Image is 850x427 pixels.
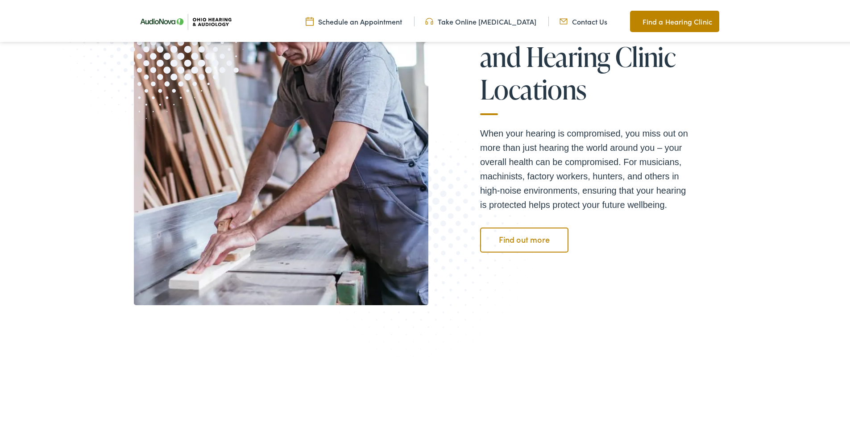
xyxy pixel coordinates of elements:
a: Find a Hearing Clinic [630,9,719,30]
img: Bottom portion of a graphic image with a halftone pattern, adding to the site's aesthetic appeal. [311,124,546,366]
span: and [480,40,521,70]
a: Contact Us [560,15,607,25]
span: Clinic [615,40,676,70]
img: Map pin icon to find Ohio Hearing & Audiology in Cincinnati, OH [630,14,638,25]
img: Calendar Icon to schedule a hearing appointment in Cincinnati, OH [306,15,314,25]
a: Take Online [MEDICAL_DATA] [425,15,536,25]
img: Mail icon representing email contact with Ohio Hearing in Cincinnati, OH [560,15,568,25]
span: Hearing [526,40,610,70]
img: Headphones icone to schedule online hearing test in Cincinnati, OH [425,15,433,25]
a: Find out more [480,226,568,251]
span: Locations [480,73,587,102]
p: When your hearing is compromised, you miss out on more than just hearing the world around you – y... [480,124,694,210]
a: Schedule an Appointment [306,15,402,25]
